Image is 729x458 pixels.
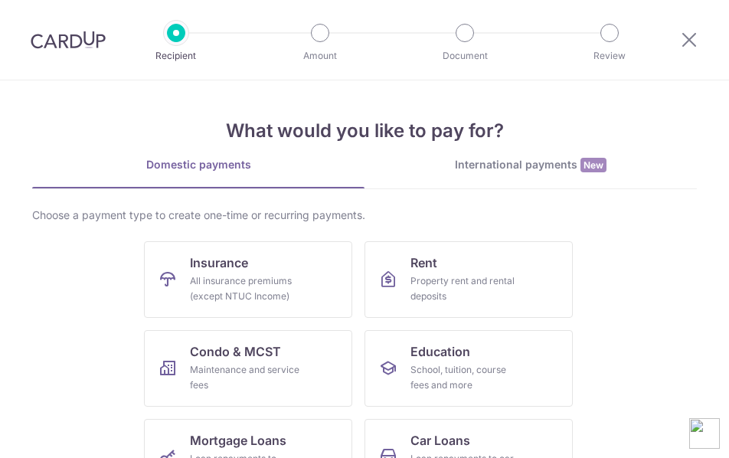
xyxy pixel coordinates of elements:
[190,431,286,450] span: Mortgage Loans
[580,158,606,172] span: New
[422,48,508,64] p: Document
[190,273,300,304] div: All insurance premiums (except NTUC Income)
[190,362,300,393] div: Maintenance and service fees
[133,48,219,64] p: Recipient
[144,330,352,407] a: Condo & MCSTMaintenance and service fees
[410,273,521,304] div: Property rent and rental deposits
[277,48,363,64] p: Amount
[410,431,470,450] span: Car Loans
[32,117,697,145] h4: What would you like to pay for?
[190,342,281,361] span: Condo & MCST
[410,254,437,272] span: Rent
[190,254,248,272] span: Insurance
[32,157,364,172] div: Domestic payments
[144,241,352,318] a: InsuranceAll insurance premiums (except NTUC Income)
[31,31,106,49] img: CardUp
[410,342,470,361] span: Education
[410,362,521,393] div: School, tuition, course fees and more
[364,157,697,173] div: International payments
[364,330,573,407] a: EducationSchool, tuition, course fees and more
[32,208,697,223] div: Choose a payment type to create one-time or recurring payments.
[567,48,652,64] p: Review
[364,241,573,318] a: RentProperty rent and rental deposits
